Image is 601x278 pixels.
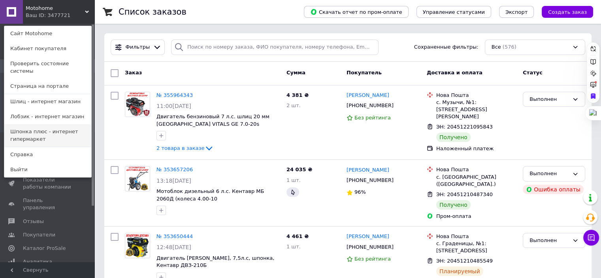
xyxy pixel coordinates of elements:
[4,56,91,78] a: Проверить состояние системы
[23,218,44,225] span: Отзывы
[414,43,479,51] span: Сохраненные фильтры:
[23,197,73,211] span: Панель управления
[125,233,150,258] a: Фото товару
[125,92,150,117] img: Фото товару
[436,166,516,173] div: Нова Пошта
[542,6,593,18] button: Создать заказ
[416,6,491,18] button: Управление статусами
[286,244,301,250] span: 1 шт.
[436,132,471,142] div: Получено
[4,124,91,146] a: Шпонка плюс - интернет гипермаркет
[156,244,191,250] span: 12:48[DATE]
[286,166,312,172] span: 24 035 ₴
[548,9,587,15] span: Создать заказ
[436,200,471,210] div: Получено
[436,258,493,264] span: ЭН: 20451210485549
[345,100,395,111] div: [PHONE_NUMBER]
[436,213,516,220] div: Пром-оплата
[126,166,149,191] img: Фото товару
[534,9,593,15] a: Создать заказ
[347,233,389,240] a: [PERSON_NAME]
[171,40,379,55] input: Поиск по номеру заказа, ФИО покупателя, номеру телефона, Email, номеру накладной
[286,102,301,108] span: 2 шт.
[503,44,516,50] span: (576)
[156,233,193,239] a: № 353650444
[4,109,91,124] a: Лобзик - интернет магазин
[583,230,599,246] button: Чат с покупателем
[156,255,274,269] a: Двигатель [PERSON_NAME], 7,5л.с, шпонка, Кентавр ДВЗ-210Б
[310,8,402,15] span: Скачать отчет по пром-оплате
[436,240,516,254] div: с. Граденицы, №1: [STREET_ADDRESS]
[126,43,150,51] span: Фильтры
[4,41,91,56] a: Кабинет покупателя
[523,185,584,194] div: Ошибка оплаты
[523,70,543,76] span: Статус
[4,162,91,177] a: Выйти
[347,92,389,99] a: [PERSON_NAME]
[529,95,569,104] div: Выполнен
[156,113,269,127] a: Двигатель бензиновый 7 л.с. шлиц 20 мм [GEOGRAPHIC_DATA] VITALS GE 7.0-20s
[436,99,516,121] div: с. Музычи, №1: [STREET_ADDRESS][PERSON_NAME]
[156,145,214,151] a: 2 товара в заказе
[26,12,59,19] div: Ваш ID: 3477721
[436,267,483,276] div: Планируемый
[26,5,85,12] span: Motohome
[436,191,493,197] span: ЭН: 20451210487340
[23,231,55,238] span: Покупатели
[4,147,91,162] a: Справка
[347,166,389,174] a: [PERSON_NAME]
[286,233,309,239] span: 4 461 ₴
[492,43,501,51] span: Все
[126,233,150,258] img: Фото товару
[436,92,516,99] div: Нова Пошта
[286,92,309,98] span: 4 381 ₴
[436,233,516,240] div: Нова Пошта
[156,145,204,151] span: 2 товара в заказе
[347,70,382,76] span: Покупатель
[4,94,91,109] a: Шлиц - интернет магазин
[345,175,395,185] div: [PHONE_NUMBER]
[4,26,91,41] a: Сайт Motohome
[125,70,142,76] span: Заказ
[23,176,73,191] span: Показатели работы компании
[436,124,493,130] span: ЭН: 20451221095843
[286,177,301,183] span: 1 шт.
[354,256,391,262] span: Без рейтинга
[304,6,409,18] button: Скачать отчет по пром-оплате
[125,166,150,191] a: Фото товару
[427,70,482,76] span: Доставка и оплата
[354,189,366,195] span: 96%
[436,174,516,188] div: с. [GEOGRAPHIC_DATA] ([GEOGRAPHIC_DATA].)
[156,188,264,202] a: Мотоблок дизельный 6 л.с. Кентавр МБ 2060Д (колеса 4.00-10
[23,258,52,265] span: Аналитика
[436,145,516,152] div: Наложенный платеж
[423,9,485,15] span: Управление статусами
[354,115,391,121] span: Без рейтинга
[156,178,191,184] span: 13:18[DATE]
[286,70,305,76] span: Сумма
[119,7,187,17] h1: Список заказов
[345,242,395,252] div: [PHONE_NUMBER]
[4,79,91,94] a: Страница на портале
[156,103,191,109] span: 11:00[DATE]
[23,245,66,252] span: Каталог ProSale
[156,92,193,98] a: № 355964343
[505,9,528,15] span: Экспорт
[156,166,193,172] a: № 353657206
[529,236,569,245] div: Выполнен
[529,170,569,178] div: Выполнен
[499,6,534,18] button: Экспорт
